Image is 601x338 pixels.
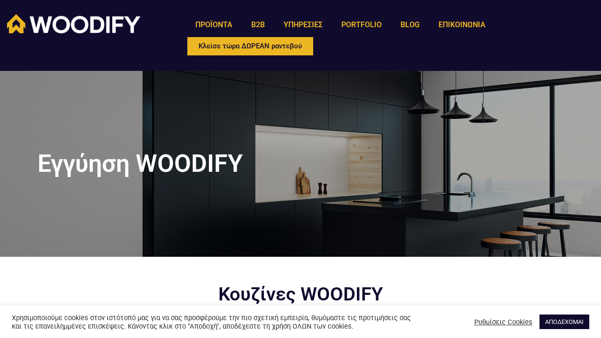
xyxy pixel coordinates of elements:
h1: Εγγύηση WOODIFY [38,152,563,176]
a: B2B [242,14,274,36]
a: Ρυθμίσεις Cookies [474,318,532,326]
a: ΑΠΟΔΕΧΟΜΑΙ [539,315,589,329]
a: BLOG [391,14,429,36]
a: ΕΠΙΚΟΙΝΩΝΙΑ [429,14,495,36]
a: ΥΠΗΡΕΣΙΕΣ [274,14,332,36]
img: Woodify [7,14,140,33]
h2: Κουζίνες WOODIFY [38,285,563,304]
a: PORTFOLIO [332,14,391,36]
a: ΠΡΟΪΟΝΤΑ [186,14,242,36]
div: Χρησιμοποιούμε cookies στον ιστότοπό μας για να σας προσφέρουμε την πιο σχετική εμπειρία, θυμόμασ... [12,314,416,330]
a: Κλείσε τώρα ΔΩΡΕΑΝ ραντεβού [186,36,315,57]
span: Κλείσε τώρα ΔΩΡΕΑΝ ραντεβού [199,43,302,50]
nav: Menu [186,14,495,36]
